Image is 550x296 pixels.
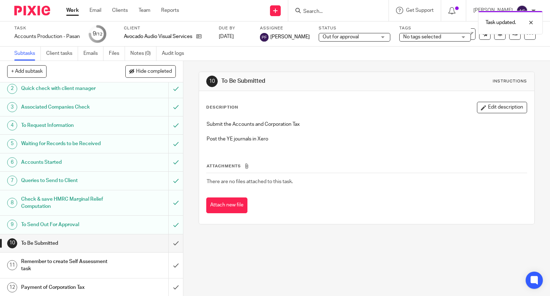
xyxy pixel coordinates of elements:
[7,65,47,77] button: + Add subtask
[21,175,115,186] h1: Queries to Send to Client
[493,78,527,84] div: Instructions
[66,7,79,14] a: Work
[162,47,189,61] a: Audit logs
[14,33,80,40] div: Accounts Production - Pasan
[260,33,269,42] img: svg%3E
[7,139,17,149] div: 5
[46,47,78,61] a: Client tasks
[14,6,50,15] img: Pixie
[323,34,359,39] span: Out for approval
[7,176,17,186] div: 7
[207,164,241,168] span: Attachments
[207,135,527,143] p: Post the YE journals in Xero
[7,157,17,167] div: 6
[21,120,115,131] h1: To Request Information
[14,47,41,61] a: Subtasks
[21,194,115,212] h1: Check & save HMRC Marginal Relief Computation
[21,157,115,168] h1: Accounts Started
[270,33,310,40] span: [PERSON_NAME]
[7,238,17,248] div: 10
[206,105,238,110] p: Description
[130,47,156,61] a: Notes (0)
[219,25,251,31] label: Due by
[109,47,125,61] a: Files
[486,19,516,26] p: Task updated.
[21,138,115,149] h1: Waiting for Records to be Received
[403,34,441,39] span: No tags selected
[161,7,179,14] a: Reports
[21,219,115,230] h1: To Send Out For Approval
[206,197,247,214] button: Attach new file
[124,33,193,40] p: Avocado Audio Visual Services Ltd
[7,120,17,130] div: 4
[124,25,210,31] label: Client
[7,220,17,230] div: 9
[260,25,310,31] label: Assignee
[207,179,293,184] span: There are no files attached to this task.
[93,30,102,38] div: 9
[7,84,17,94] div: 2
[90,7,101,14] a: Email
[83,47,103,61] a: Emails
[125,65,176,77] button: Hide completed
[207,121,527,128] p: Submit the Accounts and Corporation Tax
[7,102,17,112] div: 3
[516,5,528,16] img: svg%3E
[21,256,115,274] h1: Remember to create Self Assessment task
[219,34,234,39] span: [DATE]
[7,198,17,208] div: 8
[136,69,172,75] span: Hide completed
[14,25,80,31] label: Task
[477,102,527,113] button: Edit description
[21,83,115,94] h1: Quick check with client manager
[7,282,17,292] div: 12
[139,7,150,14] a: Team
[21,238,115,249] h1: To Be Submitted
[221,77,382,85] h1: To Be Submitted
[21,102,115,113] h1: Associated Companies Check
[96,32,102,36] small: /12
[21,282,115,293] h1: Payment of Corporation Tax
[7,260,17,270] div: 11
[112,7,128,14] a: Clients
[206,76,218,87] div: 10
